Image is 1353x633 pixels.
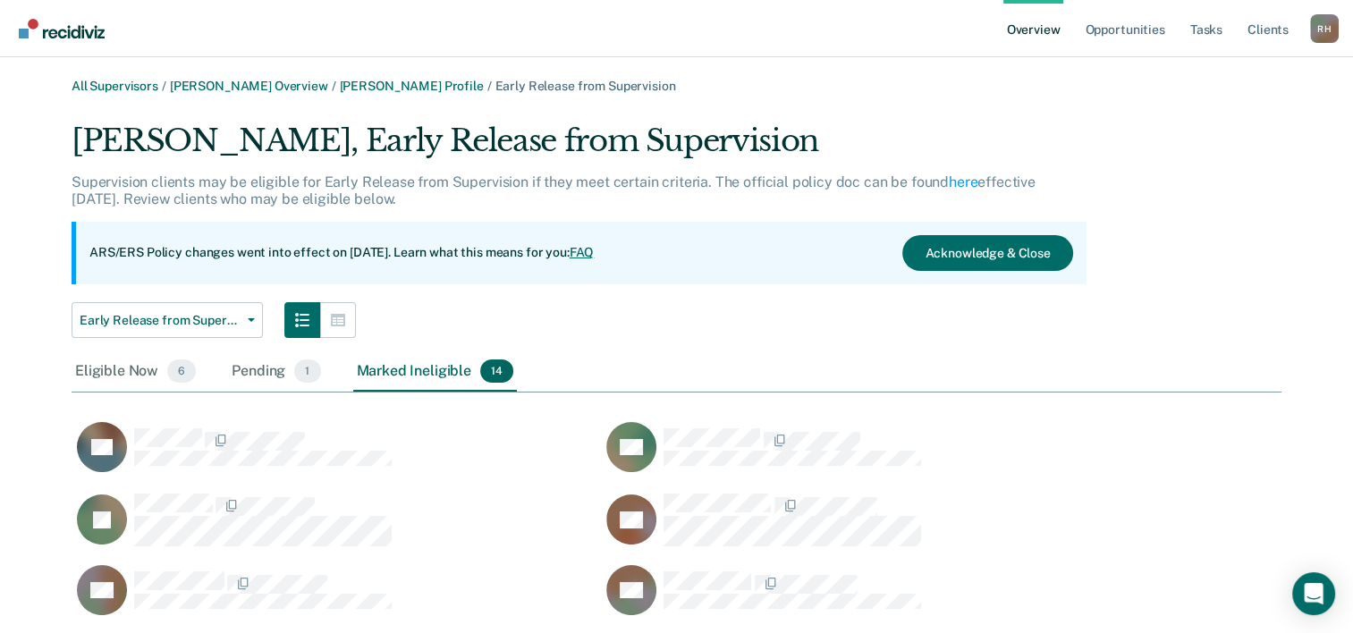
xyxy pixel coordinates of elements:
div: [PERSON_NAME], Early Release from Supervision [72,122,1087,173]
span: / [484,79,495,93]
div: Marked Ineligible14 [353,352,517,392]
span: 14 [480,359,513,383]
p: ARS/ERS Policy changes went into effect on [DATE]. Learn what this means for you: [89,244,594,262]
a: All Supervisors [72,79,158,93]
div: CaseloadOpportunityCell-01834279 [72,421,601,493]
span: / [328,79,340,93]
img: Recidiviz [19,19,105,38]
span: Early Release from Supervision [495,79,676,93]
span: Early Release from Supervision [80,313,241,328]
a: FAQ [570,245,595,259]
div: R H [1310,14,1339,43]
div: Pending1 [228,352,324,392]
span: 6 [167,359,196,383]
a: [PERSON_NAME] Profile [340,79,484,93]
a: here [949,173,977,190]
button: Acknowledge & Close [902,235,1072,271]
div: Eligible Now6 [72,352,199,392]
div: CaseloadOpportunityCell-02766615 [72,493,601,564]
span: 1 [294,359,320,383]
p: Supervision clients may be eligible for Early Release from Supervision if they meet certain crite... [72,173,1036,207]
div: CaseloadOpportunityCell-02908063 [601,493,1130,564]
button: Early Release from Supervision [72,302,263,338]
div: Open Intercom Messenger [1292,572,1335,615]
span: / [158,79,170,93]
button: Profile dropdown button [1310,14,1339,43]
a: [PERSON_NAME] Overview [170,79,328,93]
div: CaseloadOpportunityCell-01901466 [601,421,1130,493]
